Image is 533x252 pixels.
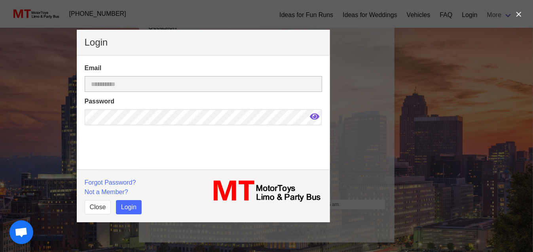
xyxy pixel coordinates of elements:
a: Not a Member? [85,189,128,195]
label: Email [85,63,322,73]
button: Login [116,200,142,214]
label: Password [85,97,322,106]
button: Close [85,200,111,214]
a: Open chat [9,220,33,244]
p: Login [85,38,322,47]
a: Forgot Password? [85,179,136,186]
img: MT_logo_name.png [208,178,322,204]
